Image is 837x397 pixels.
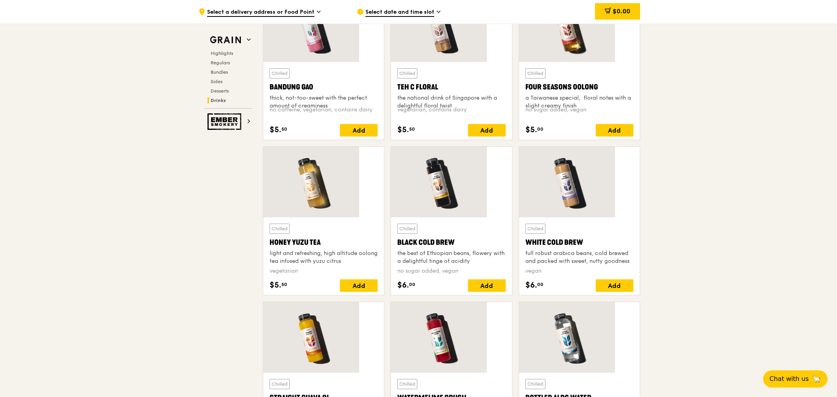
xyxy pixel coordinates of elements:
[211,98,226,103] span: Drinks
[397,267,505,273] div: no sugar added, vegan
[211,69,228,75] span: Bundles
[525,94,633,110] div: a Taiwanese special, floral notes with a slight creamy finish
[397,279,409,291] span: $6.
[537,126,543,132] span: 00
[281,126,287,132] span: 50
[270,237,378,248] div: Honey Yuzu Tea
[211,60,230,66] span: Regulars
[525,224,545,234] div: Chilled
[340,279,378,292] div: Add
[525,279,537,291] span: $6.
[537,281,543,288] span: 00
[207,113,244,130] img: Ember Smokery web logo
[525,68,545,78] div: Chilled
[270,267,378,273] div: vegetarian
[365,8,434,17] span: Select date and time slot
[397,224,417,234] div: Chilled
[525,124,537,136] span: $5.
[270,279,281,291] span: $5.
[525,379,545,389] div: Chilled
[596,279,633,292] div: Add
[769,374,809,384] span: Chat with us
[468,124,506,137] div: Add
[525,267,633,273] div: vegan
[613,7,630,15] span: $0.00
[281,281,287,288] span: 50
[763,370,828,388] button: Chat with us🦙
[211,79,222,84] span: Sides
[211,88,229,94] span: Desserts
[270,249,378,265] div: light and refreshing, high altitude oolong tea infused with yuzu citrus
[596,124,633,137] div: Add
[207,8,314,17] span: Select a delivery address or Food Point
[270,106,378,118] div: no caffeine, vegetarian, contains dairy
[397,379,417,389] div: Chilled
[525,237,633,248] div: White Cold Brew
[525,106,633,118] div: no sugar added, vegan
[409,281,415,288] span: 00
[270,379,290,389] div: Chilled
[207,33,244,47] img: Grain web logo
[397,82,505,93] div: Teh C Floral
[270,224,290,234] div: Chilled
[525,249,633,265] div: full robust arabica beans, cold brewed and packed with sweet, nutty goodness
[812,374,821,384] span: 🦙
[468,279,506,292] div: Add
[397,68,417,78] div: Chilled
[409,126,415,132] span: 50
[397,94,505,110] div: the national drink of Singapore with a delightful floral twist
[270,82,378,93] div: Bandung Gao
[397,124,409,136] span: $5.
[397,249,505,265] div: the best of Ethiopian beans, flowery with a delightful tinge of acidity
[525,82,633,93] div: Four Seasons Oolong
[270,94,378,110] div: thick, not-too-sweet with the perfect amount of creaminess
[397,106,505,118] div: vegetarian, contains dairy
[340,124,378,137] div: Add
[270,124,281,136] span: $5.
[397,237,505,248] div: Black Cold Brew
[211,51,233,56] span: Highlights
[270,68,290,78] div: Chilled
